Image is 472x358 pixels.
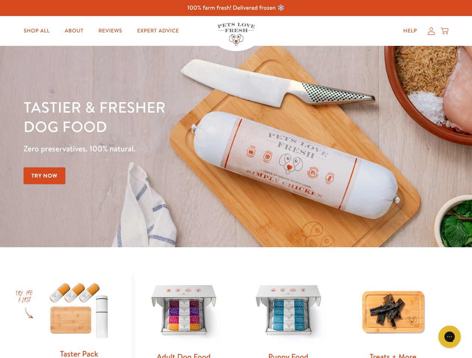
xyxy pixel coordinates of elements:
[59,23,89,38] a: About
[18,23,56,38] a: Shop All
[131,23,185,38] a: Expert Advice
[24,167,65,184] a: Try Now
[24,97,307,136] h1: Tastier & fresher dog food
[218,23,255,45] img: Pets Love Fresh
[397,23,423,38] a: Help
[24,142,307,156] p: Zero preservatives. 100% natural.
[92,23,128,38] a: Reviews
[435,323,465,351] iframe: Gorgias live chat messenger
